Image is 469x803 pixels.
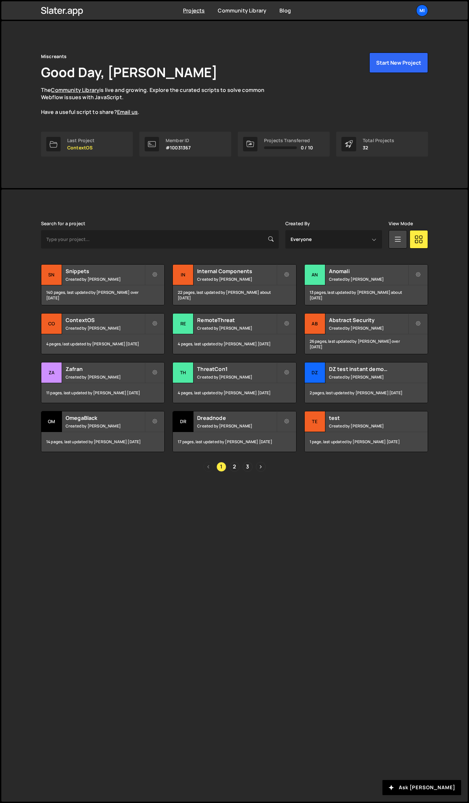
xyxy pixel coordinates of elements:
h2: RemoteThreat [197,316,276,324]
small: Created by [PERSON_NAME] [329,423,408,429]
small: Created by [PERSON_NAME] [197,325,276,331]
div: Sn [41,265,62,285]
button: Start New Project [369,53,428,73]
div: Th [173,362,194,383]
small: Created by [PERSON_NAME] [66,423,145,429]
p: #10031367 [166,145,191,150]
span: 0 / 10 [301,145,313,150]
div: 26 pages, last updated by [PERSON_NAME] over [DATE] [305,334,428,354]
h1: Good Day, [PERSON_NAME] [41,63,217,81]
small: Created by [PERSON_NAME] [66,276,145,282]
a: Co ContextOS Created by [PERSON_NAME] 4 pages, last updated by [PERSON_NAME] [DATE] [41,313,165,354]
div: 4 pages, last updated by [PERSON_NAME] [DATE] [173,383,296,403]
a: Projects [183,7,205,14]
small: Created by [PERSON_NAME] [197,423,276,429]
a: Last Project ContextOS [41,132,133,157]
div: Miscreants [41,53,67,60]
small: Created by [PERSON_NAME] [329,374,408,380]
h2: Snippets [66,268,145,275]
a: Za Zafran Created by [PERSON_NAME] 11 pages, last updated by [PERSON_NAME] [DATE] [41,362,165,403]
a: In Internal Components Created by [PERSON_NAME] 22 pages, last updated by [PERSON_NAME] about [DATE] [173,264,296,305]
a: Community Library [218,7,266,14]
h2: Abstract Security [329,316,408,324]
small: Created by [PERSON_NAME] [329,325,408,331]
div: Re [173,314,194,334]
a: Ab Abstract Security Created by [PERSON_NAME] 26 pages, last updated by [PERSON_NAME] over [DATE] [304,313,428,354]
small: Created by [PERSON_NAME] [329,276,408,282]
div: 4 pages, last updated by [PERSON_NAME] [DATE] [41,334,164,354]
div: te [305,411,325,432]
a: Next page [256,462,266,472]
div: 2 pages, last updated by [PERSON_NAME] [DATE] [305,383,428,403]
a: Re RemoteThreat Created by [PERSON_NAME] 4 pages, last updated by [PERSON_NAME] [DATE] [173,313,296,354]
input: Type your project... [41,230,279,249]
div: Total Projects [363,138,394,143]
small: Created by [PERSON_NAME] [197,374,276,380]
div: An [305,265,325,285]
label: Search for a project [41,221,85,226]
a: Page 3 [243,462,253,472]
h2: ContextOS [66,316,145,324]
div: DZ [305,362,325,383]
h2: Anomali [329,268,408,275]
h2: Internal Components [197,268,276,275]
a: Email us [117,108,138,116]
small: Created by [PERSON_NAME] [66,374,145,380]
h2: DZ test instant demo (delete later) [329,365,408,373]
div: 11 pages, last updated by [PERSON_NAME] [DATE] [41,383,164,403]
p: ContextOS [67,145,94,150]
div: Last Project [67,138,94,143]
a: An Anomali Created by [PERSON_NAME] 13 pages, last updated by [PERSON_NAME] about [DATE] [304,264,428,305]
div: Ab [305,314,325,334]
div: 17 pages, last updated by [PERSON_NAME] [DATE] [173,432,296,452]
p: 32 [363,145,394,150]
h2: Dreadnode [197,414,276,422]
h2: Zafran [66,365,145,373]
a: DZ DZ test instant demo (delete later) Created by [PERSON_NAME] 2 pages, last updated by [PERSON_... [304,362,428,403]
h2: ThreatCon1 [197,365,276,373]
a: Mi [416,5,428,16]
h2: OmegaBlack [66,414,145,422]
div: Dr [173,411,194,432]
div: In [173,265,194,285]
div: 4 pages, last updated by [PERSON_NAME] [DATE] [173,334,296,354]
a: Sn Snippets Created by [PERSON_NAME] 140 pages, last updated by [PERSON_NAME] over [DATE] [41,264,165,305]
label: View Mode [389,221,413,226]
div: 140 pages, last updated by [PERSON_NAME] over [DATE] [41,285,164,305]
a: Page 2 [230,462,239,472]
a: Th ThreatCon1 Created by [PERSON_NAME] 4 pages, last updated by [PERSON_NAME] [DATE] [173,362,296,403]
a: Blog [279,7,291,14]
div: Projects Transferred [264,138,313,143]
a: Dr Dreadnode Created by [PERSON_NAME] 17 pages, last updated by [PERSON_NAME] [DATE] [173,411,296,452]
div: Member ID [166,138,191,143]
div: 1 page, last updated by [PERSON_NAME] [DATE] [305,432,428,452]
div: Om [41,411,62,432]
div: 22 pages, last updated by [PERSON_NAME] about [DATE] [173,285,296,305]
button: Ask [PERSON_NAME] [382,780,461,795]
p: The is live and growing. Explore the curated scripts to solve common Webflow issues with JavaScri... [41,86,277,116]
div: 14 pages, last updated by [PERSON_NAME] [DATE] [41,432,164,452]
label: Created By [285,221,310,226]
div: Co [41,314,62,334]
small: Created by [PERSON_NAME] [197,276,276,282]
div: 13 pages, last updated by [PERSON_NAME] about [DATE] [305,285,428,305]
h2: test [329,414,408,422]
a: Community Library [51,86,99,94]
a: Om OmegaBlack Created by [PERSON_NAME] 14 pages, last updated by [PERSON_NAME] [DATE] [41,411,165,452]
a: te test Created by [PERSON_NAME] 1 page, last updated by [PERSON_NAME] [DATE] [304,411,428,452]
small: Created by [PERSON_NAME] [66,325,145,331]
div: Za [41,362,62,383]
div: Pagination [41,462,428,472]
